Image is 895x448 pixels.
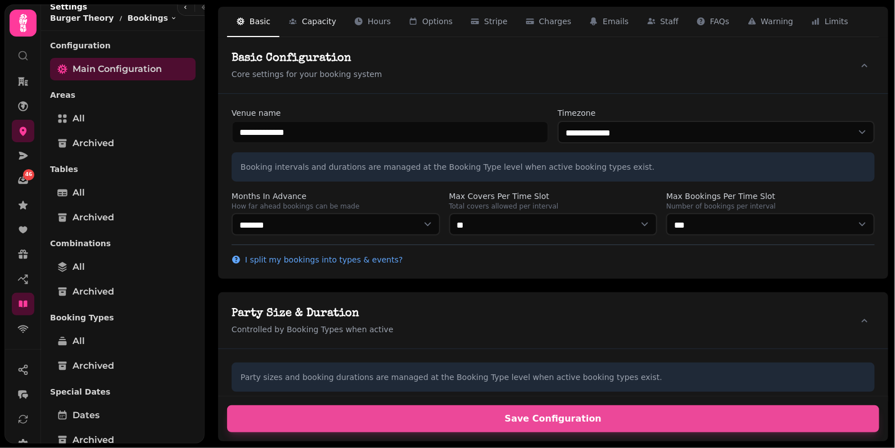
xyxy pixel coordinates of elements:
[50,206,196,229] a: Archived
[73,186,85,200] span: All
[73,334,85,348] span: All
[73,285,114,298] span: Archived
[73,433,114,447] span: Archived
[50,256,196,278] a: All
[50,159,196,179] p: Tables
[73,359,114,373] span: Archived
[802,7,857,37] button: Limits
[279,7,345,37] button: Capacity
[422,16,453,27] span: Options
[232,107,549,119] label: Venue name
[462,7,517,37] button: Stripe
[50,233,196,254] p: Combinations
[558,107,875,119] label: Timezone
[302,16,336,27] span: Capacity
[128,12,177,24] button: Bookings
[232,51,382,66] h3: Basic Configuration
[50,382,196,402] p: Special Dates
[50,280,196,303] a: Archived
[50,107,196,130] a: All
[250,16,270,27] span: Basic
[400,7,462,37] button: Options
[241,372,866,383] p: Party sizes and booking durations are managed at the Booking Type level when active booking types...
[73,62,162,76] span: Main Configuration
[73,260,85,274] span: All
[368,16,391,27] span: Hours
[232,69,382,80] p: Core settings for your booking system
[50,182,196,204] a: All
[688,7,738,37] button: FAQs
[50,58,196,80] a: Main Configuration
[50,307,196,328] p: Booking Types
[73,211,114,224] span: Archived
[50,1,177,12] h2: Settings
[603,16,629,27] span: Emails
[73,409,100,422] span: Dates
[232,202,440,211] p: How far ahead bookings can be made
[50,132,196,155] a: Archived
[50,404,196,427] a: Dates
[241,161,866,173] p: Booking intervals and durations are managed at the Booking Type level when active booking types e...
[50,355,196,377] a: Archived
[232,191,440,202] label: Months In Advance
[710,16,729,27] span: FAQs
[241,414,866,423] span: Save Configuration
[25,171,33,179] span: 46
[761,16,794,27] span: Warning
[232,254,403,265] button: I split my bookings into types & events?
[73,137,114,150] span: Archived
[580,7,638,37] button: Emails
[232,324,394,335] p: Controlled by Booking Types when active
[638,7,688,37] button: Staff
[12,169,34,192] a: 46
[666,191,875,202] label: Max Bookings Per Time Slot
[517,7,581,37] button: Charges
[73,112,85,125] span: All
[50,85,196,105] p: Areas
[227,7,279,37] button: Basic
[666,202,875,211] p: Number of bookings per interval
[227,405,879,432] button: Save Configuration
[661,16,679,27] span: Staff
[232,306,394,322] h3: Party Size & Duration
[739,7,803,37] button: Warning
[825,16,848,27] span: Limits
[50,12,114,24] p: Burger Theory
[345,7,400,37] button: Hours
[50,12,177,24] nav: breadcrumb
[449,202,658,211] p: Total covers allowed per interval
[50,330,196,352] a: All
[484,16,508,27] span: Stripe
[50,35,196,56] p: Configuration
[539,16,572,27] span: Charges
[449,191,658,202] label: Max Covers Per Time Slot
